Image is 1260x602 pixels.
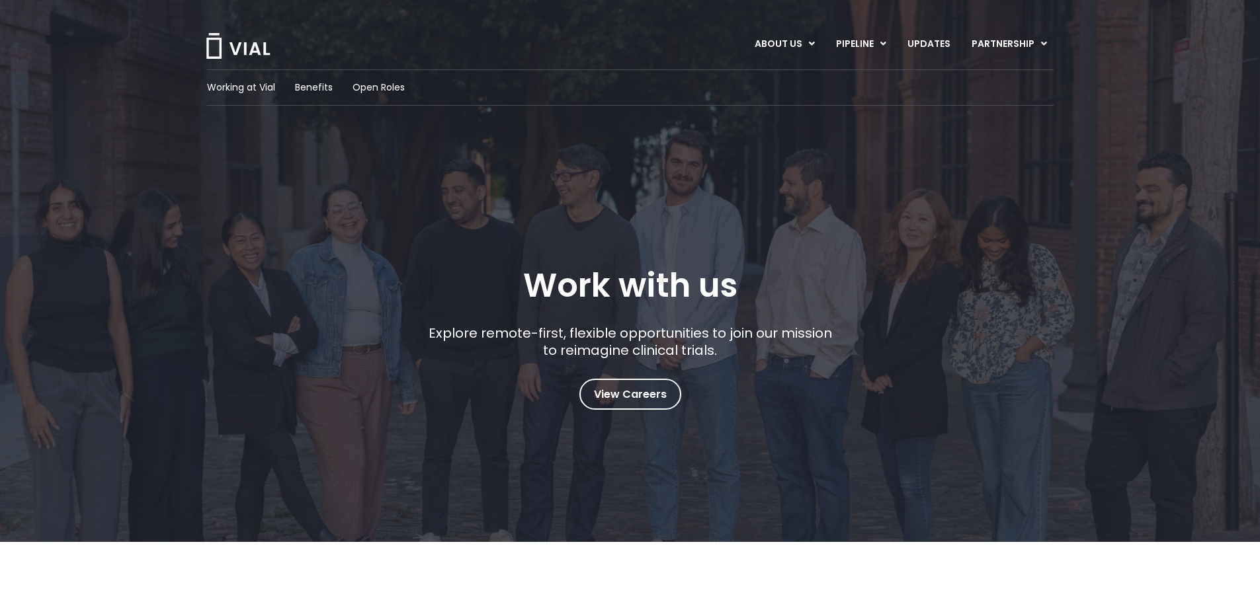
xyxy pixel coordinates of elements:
a: Open Roles [353,81,405,94]
a: Benefits [295,81,333,94]
a: PIPELINEMenu Toggle [825,33,896,56]
a: UPDATES [897,33,960,56]
a: ABOUT USMenu Toggle [744,33,825,56]
a: Working at Vial [207,81,275,94]
img: Vial Logo [205,33,271,59]
a: View Careers [579,379,681,410]
span: View Careers [594,386,667,403]
p: Explore remote-first, flexible opportunities to join our mission to reimagine clinical trials. [423,324,837,359]
h1: Work with us [523,266,737,305]
a: PARTNERSHIPMenu Toggle [961,33,1058,56]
